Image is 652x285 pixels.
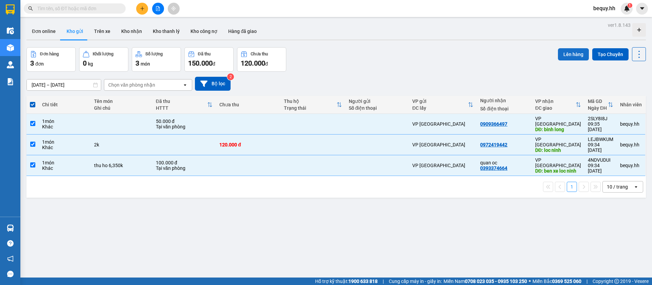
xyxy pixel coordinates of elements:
[7,78,14,85] img: solution-icon
[620,142,642,147] div: bequy.hh
[412,121,473,127] div: VP [GEOGRAPHIC_DATA]
[586,278,587,285] span: |
[94,105,149,111] div: Ghi chú
[532,96,584,114] th: Toggle SortBy
[83,59,87,67] span: 0
[213,61,215,67] span: đ
[588,121,613,132] div: 09:35 [DATE]
[28,6,33,11] span: search
[443,278,527,285] span: Miền Nam
[136,3,148,15] button: plus
[219,142,277,147] div: 120.000 đ
[184,47,234,72] button: Đã thu150.000đ
[188,59,213,67] span: 150.000
[588,99,608,104] div: Mã GD
[412,142,473,147] div: VP [GEOGRAPHIC_DATA]
[108,82,155,88] div: Chọn văn phòng nhận
[584,96,617,114] th: Toggle SortBy
[280,96,345,114] th: Toggle SortBy
[37,5,117,12] input: Tìm tên, số ĐT hoặc mã đơn
[535,147,581,153] div: DĐ: loc ninh
[26,23,61,39] button: Đơn online
[284,105,336,111] div: Trạng thái
[412,163,473,168] div: VP [GEOGRAPHIC_DATA]
[614,279,619,284] span: copyright
[588,163,613,174] div: 09:34 [DATE]
[171,6,176,11] span: aim
[383,278,384,285] span: |
[93,52,113,56] div: Khối lượng
[116,23,147,39] button: Kho nhận
[140,6,145,11] span: plus
[152,3,164,15] button: file-add
[168,3,180,15] button: aim
[132,47,181,72] button: Số lượng3món
[156,99,207,104] div: Đã thu
[94,142,149,147] div: 2k
[42,119,87,124] div: 1 món
[632,23,646,37] div: Tạo kho hàng mới
[88,61,93,67] span: kg
[480,98,528,103] div: Người nhận
[624,5,630,12] img: icon-new-feature
[620,121,642,127] div: bequy.hh
[89,23,116,39] button: Trên xe
[26,47,76,72] button: Đơn hàng3đơn
[620,102,642,107] div: Nhân viên
[7,240,14,247] span: question-circle
[480,106,528,111] div: Số điện thoại
[152,96,216,114] th: Toggle SortBy
[567,182,577,192] button: 1
[156,105,207,111] div: HTTT
[636,3,648,15] button: caret-down
[588,137,613,142] div: LEJBWKUM
[251,52,268,56] div: Chưa thu
[156,165,213,171] div: Tại văn phòng
[219,102,277,107] div: Chưa thu
[535,116,581,127] div: VP [GEOGRAPHIC_DATA]
[588,142,613,153] div: 09:34 [DATE]
[94,163,149,168] div: thu ho 6,350k
[42,139,87,145] div: 1 món
[558,48,589,60] button: Lên hàng
[412,105,468,111] div: ĐC lấy
[535,105,576,111] div: ĐC giao
[349,105,405,111] div: Số điện thoại
[7,61,14,68] img: warehouse-icon
[265,61,268,67] span: đ
[620,163,642,168] div: bequy.hh
[79,47,128,72] button: Khối lượng0kg
[7,44,14,51] img: warehouse-icon
[42,165,87,171] div: Khác
[42,145,87,150] div: Khác
[237,47,286,72] button: Chưa thu120.000đ
[315,278,378,285] span: Hỗ trợ kỹ thuật:
[629,3,631,8] span: 1
[147,23,185,39] button: Kho thanh lý
[588,157,613,163] div: 4NDVUDUI
[348,279,378,284] strong: 1900 633 818
[141,61,150,67] span: món
[608,21,631,29] div: ver 1.8.143
[592,48,629,60] button: Tạo Chuyến
[588,4,621,13] span: bequy.hh
[156,124,213,129] div: Tại văn phòng
[7,225,14,232] img: warehouse-icon
[535,157,581,168] div: VP [GEOGRAPHIC_DATA]
[156,160,213,165] div: 100.000 đ
[284,99,336,104] div: Thu hộ
[223,23,262,39] button: Hàng đã giao
[480,160,528,165] div: quan oc
[61,23,89,39] button: Kho gửi
[633,184,639,190] svg: open
[529,280,531,283] span: ⚪️
[227,73,234,80] sup: 2
[156,119,213,124] div: 50.000 đ
[195,77,231,91] button: Bộ lọc
[42,160,87,165] div: 1 món
[6,4,15,15] img: logo-vxr
[27,79,101,90] input: Select a date range.
[389,278,442,285] span: Cung cấp máy in - giấy in:
[535,168,581,174] div: DĐ: ben xe loc ninh
[535,137,581,147] div: VP [GEOGRAPHIC_DATA]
